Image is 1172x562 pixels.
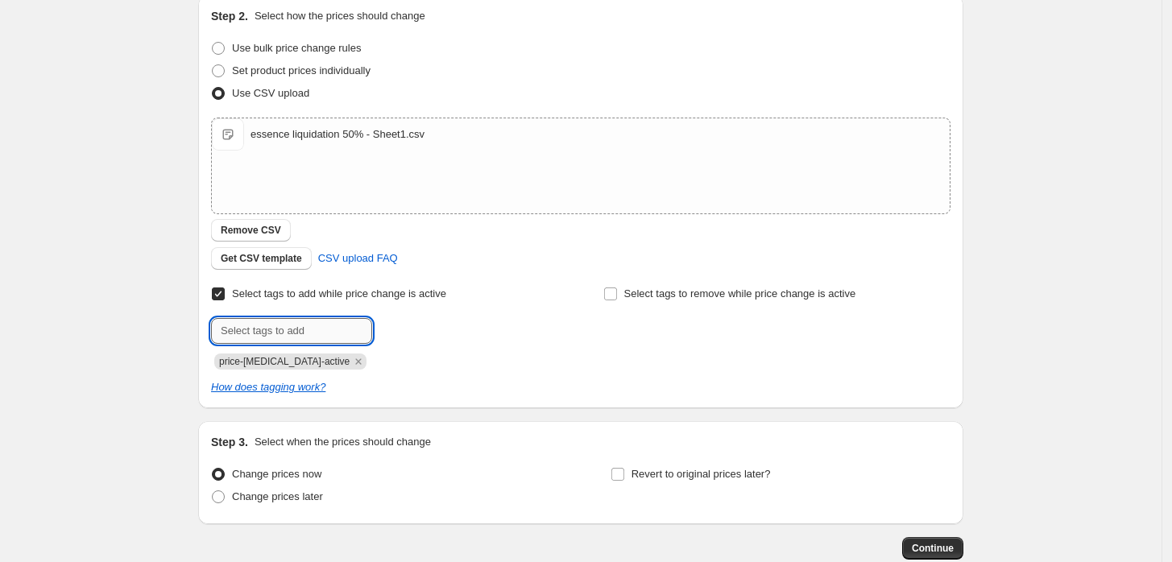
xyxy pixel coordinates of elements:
a: CSV upload FAQ [309,246,408,271]
a: How does tagging work? [211,381,325,393]
span: Remove CSV [221,224,281,237]
span: Change prices later [232,490,323,502]
p: Select how the prices should change [255,8,425,24]
span: Continue [912,542,954,555]
span: Change prices now [232,468,321,480]
span: Use bulk price change rules [232,42,361,54]
button: Get CSV template [211,247,312,270]
h2: Step 3. [211,434,248,450]
span: Get CSV template [221,252,302,265]
input: Select tags to add [211,318,372,344]
span: price-change-job-active [219,356,350,367]
span: CSV upload FAQ [318,250,398,267]
span: Select tags to add while price change is active [232,287,446,300]
span: Select tags to remove while price change is active [624,287,856,300]
p: Select when the prices should change [255,434,431,450]
span: Use CSV upload [232,87,309,99]
span: Revert to original prices later? [632,468,771,480]
button: Remove CSV [211,219,291,242]
button: Remove price-change-job-active [351,354,366,369]
span: Set product prices individually [232,64,371,76]
button: Continue [902,537,963,560]
h2: Step 2. [211,8,248,24]
div: essence liquidation 50% - Sheet1.csv [251,126,424,143]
